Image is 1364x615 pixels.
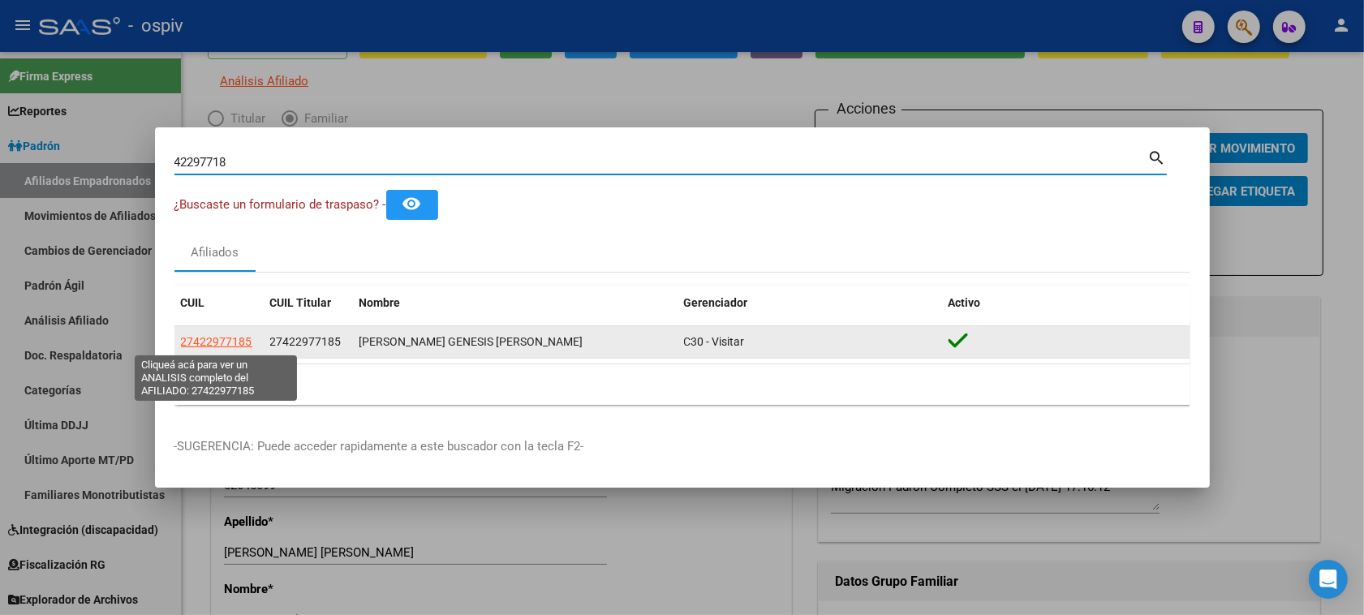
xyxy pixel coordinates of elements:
p: -SUGERENCIA: Puede acceder rapidamente a este buscador con la tecla F2- [174,437,1190,456]
datatable-header-cell: CUIL Titular [264,286,353,320]
span: Nombre [359,296,401,309]
span: Activo [949,296,981,309]
datatable-header-cell: Gerenciador [678,286,942,320]
datatable-header-cell: Activo [942,286,1190,320]
datatable-header-cell: Nombre [353,286,678,320]
span: Gerenciador [684,296,748,309]
div: 1 total [174,364,1190,405]
span: CUIL [181,296,205,309]
div: Afiliados [191,243,239,262]
span: ¿Buscaste un formulario de traspaso? - [174,197,386,212]
span: CUIL Titular [270,296,332,309]
span: 27422977185 [181,335,252,348]
span: C30 - Visitar [684,335,745,348]
div: Open Intercom Messenger [1309,560,1348,599]
mat-icon: search [1148,147,1167,166]
span: 27422977185 [270,335,342,348]
div: [PERSON_NAME] GENESIS [PERSON_NAME] [359,333,671,351]
mat-icon: remove_red_eye [402,194,422,213]
datatable-header-cell: CUIL [174,286,264,320]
